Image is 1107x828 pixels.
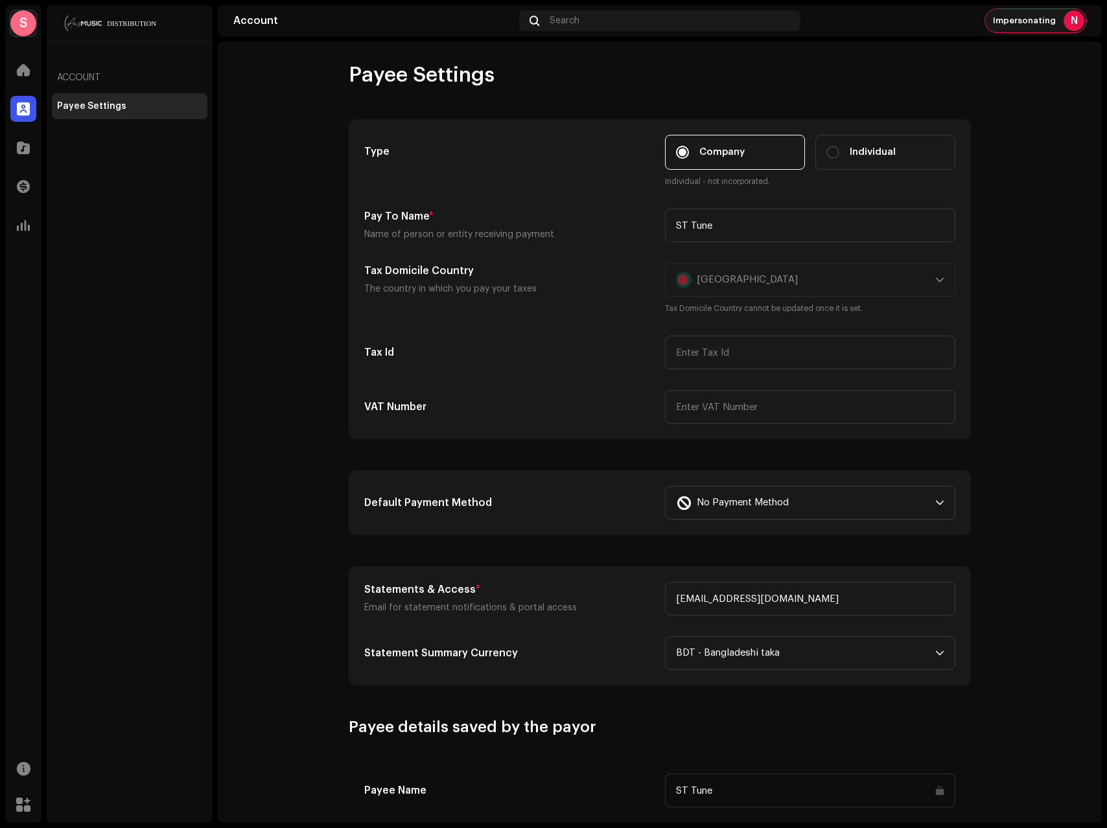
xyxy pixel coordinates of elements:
[676,487,935,519] span: No Payment Method
[57,101,126,111] div: Payee Settings
[364,144,655,159] h5: Type
[349,62,495,88] span: Payee Settings
[850,145,896,159] span: Individual
[993,16,1056,26] span: Impersonating
[364,399,655,415] h5: VAT Number
[676,637,935,669] span: BDT - Bangladeshi taka
[935,487,944,519] div: dropdown trigger
[697,487,789,519] span: No Payment Method
[364,345,655,360] h5: Tax Id
[349,717,971,737] h3: Payee details saved by the payor
[364,209,655,224] h5: Pay To Name
[665,302,955,315] small: Tax Domicile Country cannot be updated once it is set.
[364,582,655,597] h5: Statements & Access
[1064,10,1084,31] div: N
[364,600,655,615] p: Email for statement notifications & portal access
[665,582,955,615] input: Enter email
[699,145,745,159] span: Company
[935,637,944,669] div: dropdown trigger
[364,227,655,242] p: Name of person or entity receiving payment
[364,495,655,511] h5: Default Payment Method
[52,93,207,119] re-m-nav-item: Payee Settings
[364,263,655,279] h5: Tax Domicile Country
[665,336,955,369] input: Enter Tax Id
[233,16,514,26] div: Account
[10,10,36,36] div: S
[665,175,955,188] small: Individual - not incorporated.
[665,390,955,424] input: Enter VAT Number
[364,281,655,297] p: The country in which you pay your taxes
[665,209,955,242] input: Enter name
[550,16,579,26] span: Search
[52,62,207,93] re-a-nav-header: Account
[364,783,655,798] h5: Payee Name
[364,645,655,661] h5: Statement Summary Currency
